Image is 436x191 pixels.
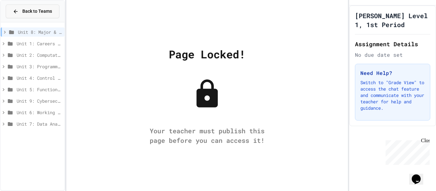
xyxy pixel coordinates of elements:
div: Page Locked! [169,46,245,62]
p: Switch to "Grade View" to access the chat feature and communicate with your teacher for help and ... [360,79,425,111]
div: No due date set [355,51,430,59]
span: Unit 3: Programming Fundamentals [17,63,62,70]
span: Unit 2: Computational Thinking & Problem-Solving [17,52,62,58]
h3: Need Help? [360,69,425,77]
span: Back to Teams [22,8,52,15]
span: Unit 7: Data Analysis & Visualization [17,121,62,127]
iframe: chat widget [383,138,430,165]
span: Unit 6: Working with Data & Files [17,109,62,116]
div: Chat with us now!Close [3,3,44,40]
div: Your teacher must publish this page before you can access it! [143,126,271,145]
span: Unit 4: Control Structures [17,75,62,81]
span: Unit 8: Major & Emerging Technologies [18,29,62,35]
iframe: chat widget [409,165,430,185]
h2: Assignment Details [355,40,430,48]
span: Unit 5: Functions and Data Structures [17,86,62,93]
span: Unit 9: Cybersecurity, Systems & Networking [17,98,62,104]
button: Back to Teams [6,4,59,18]
h1: [PERSON_NAME] Level 1, 1st Period [355,11,430,29]
span: Unit 1: Careers & Professionalism [17,40,62,47]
